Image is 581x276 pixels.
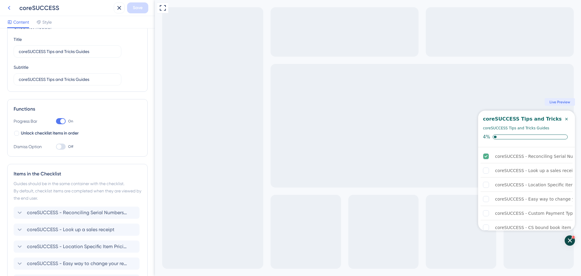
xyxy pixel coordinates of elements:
[14,118,44,125] div: Progress Bar
[328,134,415,140] div: Checklist progress: 4%
[133,4,143,12] span: Save
[410,235,420,246] div: Open Checklist, remaining modules: 27
[127,2,148,13] button: Save
[417,236,420,239] div: 27
[323,147,420,231] div: Checklist items
[14,64,28,71] div: Subtitle
[19,76,116,83] input: Header 2
[68,144,73,149] span: Off
[326,221,418,234] div: coreSUCCESS - CS bound book item not synced with CF is incomplete.
[340,210,455,217] div: coreSUCCESS - Custom Payment Types and Donations
[14,143,44,150] div: Dismiss Option
[340,224,458,231] div: coreSUCCESS - CS bound book item not synced with CF
[326,150,418,163] div: coreSUCCESS - Reconciling Serial Numbers To Inventory is complete.
[14,170,141,178] div: Items in the Checklist
[21,130,79,137] span: Unlock checklist items in order
[14,180,141,202] div: Guides should be in the same container with the checklist. By default, checklist items are comple...
[328,134,335,140] div: 4%
[395,100,415,105] span: Live Preview
[326,178,418,192] div: coreSUCCESS - Location Specific Item Pricing - B is incomplete.
[27,209,127,216] span: coreSUCCESS - Reconciling Serial Numbers To Inventory
[326,207,418,220] div: coreSUCCESS - Custom Payment Types and Donations is incomplete.
[340,167,422,174] div: coreSUCCESS - Look up a sales receipt
[19,48,116,55] input: Header 1
[340,181,443,188] div: coreSUCCESS - Location Specific Item Pricing - B
[340,153,459,160] div: coreSUCCESS - Reconciling Serial Numbers To Inventory
[27,226,114,233] span: coreSUCCESS - Look up a sales receipt
[340,195,444,203] div: coreSUCCESS - Easy way to change your register
[326,192,418,206] div: coreSUCCESS - Easy way to change your register is incomplete.
[14,105,141,113] div: Functions
[14,36,22,43] div: Title
[19,4,111,12] div: coreSUCCESS
[27,260,127,267] span: coreSUCCESS - Easy way to change your register
[13,18,29,26] span: Content
[328,115,427,123] div: coreSUCCESS Tips and Tricks Guides
[42,18,52,26] span: Style
[408,115,415,123] div: Close Checklist
[27,243,127,250] span: coreSUCCESS - Location Specific Item Pricing - B
[328,125,394,131] div: coreSUCCESS Tips and Tricks Guides
[323,111,420,231] div: Checklist Container
[68,119,73,124] span: On
[326,164,418,178] div: coreSUCCESS - Look up a sales receipt is incomplete.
